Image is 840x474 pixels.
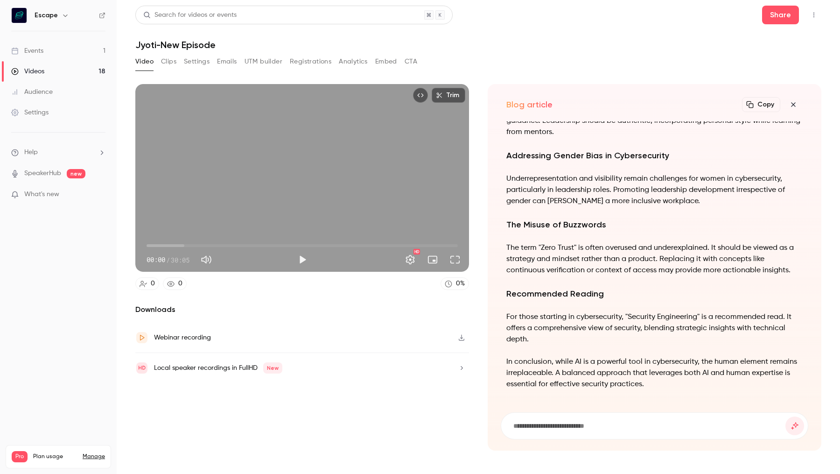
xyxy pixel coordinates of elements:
button: UTM builder [245,54,282,69]
div: Search for videos or events [143,10,237,20]
button: Video [135,54,154,69]
p: In conclusion, while AI is a powerful tool in cybersecurity, the human element remains irreplacea... [506,356,803,390]
span: Plan usage [33,453,77,460]
a: 0 [163,277,187,290]
div: Events [11,46,43,56]
h2: Recommended Reading [506,287,803,300]
div: 0 [178,279,182,289]
button: Emails [217,54,237,69]
a: 0% [441,277,469,290]
h2: Blog article [506,99,553,110]
div: Audience [11,87,53,97]
div: 0 % [456,279,465,289]
button: Settings [401,250,420,269]
h1: Jyoti-New Episode [135,39,821,50]
li: help-dropdown-opener [11,148,105,157]
div: Local speaker recordings in FullHD [154,362,282,374]
span: New [263,362,282,374]
button: Turn on miniplayer [423,250,442,269]
span: Help [24,148,38,157]
button: Copy [742,97,780,112]
h2: The Misuse of Buzzwords [506,218,803,231]
button: Mute [197,250,216,269]
a: SpeakerHub [24,169,61,178]
div: Webinar recording [154,332,211,343]
button: Settings [184,54,210,69]
h2: Downloads [135,304,469,315]
button: Embed video [413,88,428,103]
span: What's new [24,190,59,199]
div: Videos [11,67,44,76]
div: Settings [11,108,49,117]
button: Play [293,250,312,269]
button: Analytics [339,54,368,69]
div: 00:00 [147,255,189,265]
button: Full screen [446,250,464,269]
span: 00:00 [147,255,165,265]
p: Underrepresentation and visibility remain challenges for women in cybersecurity, particularly in ... [506,173,803,207]
div: HD [413,249,420,255]
h2: Addressing Gender Bias in Cybersecurity [506,149,803,162]
a: Manage [83,453,105,460]
button: Share [762,6,799,24]
span: Pro [12,451,28,462]
p: For those starting in cybersecurity, "Security Engineering" is a recommended read. It offers a co... [506,311,803,345]
span: 30:05 [171,255,189,265]
button: Embed [375,54,397,69]
div: 0 [151,279,155,289]
iframe: Noticeable Trigger [94,191,105,199]
h6: Escape [35,11,58,20]
img: Escape [12,8,27,23]
button: Top Bar Actions [806,7,821,22]
button: CTA [405,54,417,69]
button: Trim [432,88,465,103]
span: / [166,255,170,265]
button: Clips [161,54,176,69]
button: Registrations [290,54,331,69]
p: The term "Zero Trust" is often overused and underexplained. It should be viewed as a strategy and... [506,242,803,276]
a: 0 [135,277,159,290]
span: new [67,169,85,178]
